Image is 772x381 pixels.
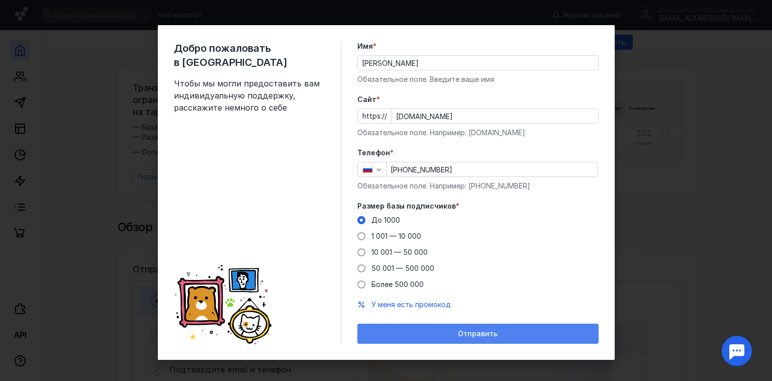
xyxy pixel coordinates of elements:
[371,280,424,289] span: Более 500 000
[357,128,599,138] div: Обязательное поле. Например: [DOMAIN_NAME]
[174,77,325,114] span: Чтобы мы могли предоставить вам индивидуальную поддержку, расскажите немного о себе
[371,248,428,256] span: 10 001 — 50 000
[458,330,498,338] span: Отправить
[357,324,599,344] button: Отправить
[357,148,390,158] span: Телефон
[357,41,373,51] span: Имя
[174,41,325,69] span: Добро пожаловать в [GEOGRAPHIC_DATA]
[371,300,451,309] span: У меня есть промокод
[357,94,376,105] span: Cайт
[371,232,421,240] span: 1 001 — 10 000
[371,216,400,224] span: До 1000
[371,264,434,272] span: 50 001 — 500 000
[357,201,456,211] span: Размер базы подписчиков
[371,300,451,310] button: У меня есть промокод
[357,181,599,191] div: Обязательное поле. Например: [PHONE_NUMBER]
[357,74,599,84] div: Обязательное поле. Введите ваше имя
